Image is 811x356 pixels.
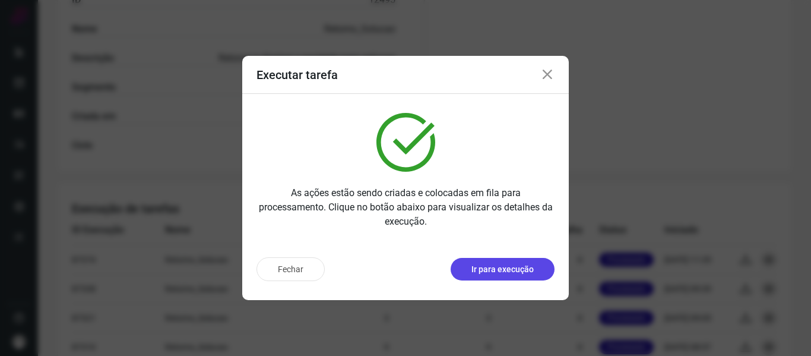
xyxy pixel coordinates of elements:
h3: Executar tarefa [256,68,338,82]
button: Fechar [256,257,325,281]
p: As ações estão sendo criadas e colocadas em fila para processamento. Clique no botão abaixo para ... [256,186,555,229]
img: verified.svg [376,113,435,172]
button: Ir para execução [451,258,555,281]
p: Ir para execução [471,263,534,276]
